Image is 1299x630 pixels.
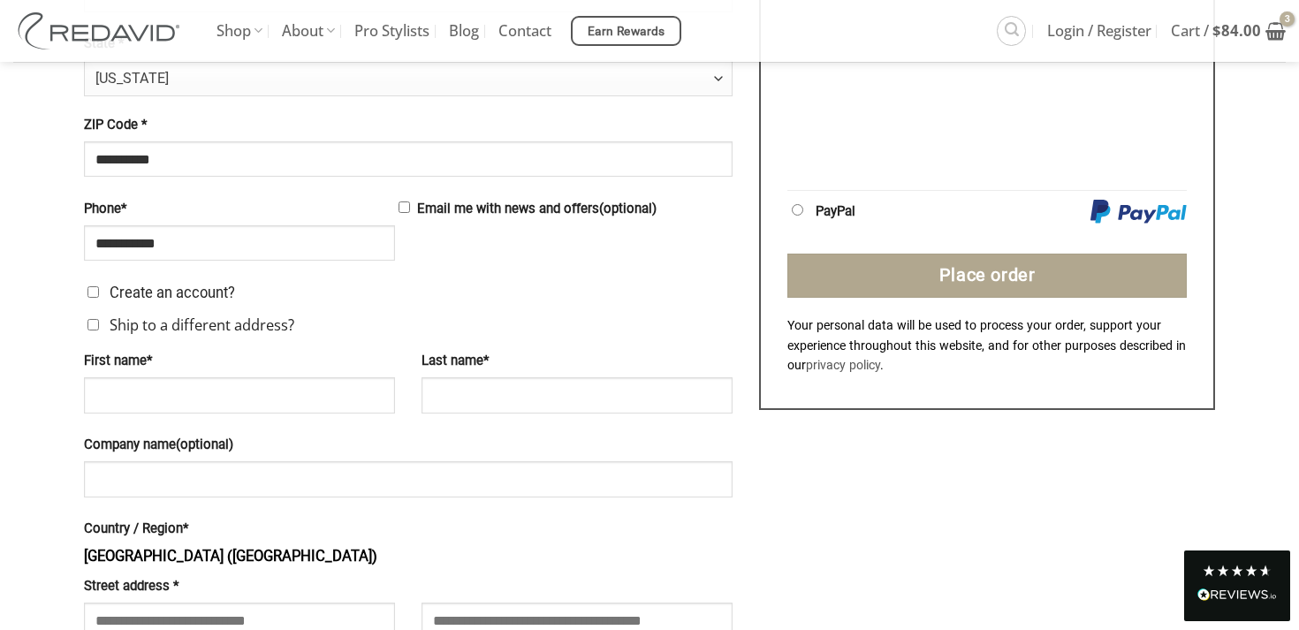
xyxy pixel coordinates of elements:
[84,351,395,372] label: First name
[1171,9,1261,53] span: Cart /
[95,61,711,96] span: Arizona
[87,319,99,330] input: Ship to a different address?
[571,16,681,46] a: Earn Rewards
[84,548,377,565] strong: [GEOGRAPHIC_DATA] ([GEOGRAPHIC_DATA])
[84,60,733,95] span: State
[599,201,657,216] span: (optional)
[87,286,99,298] input: Create an account?
[1212,20,1221,41] span: $
[1184,550,1290,621] div: Read All Reviews
[1202,564,1272,578] div: 4.8 Stars
[787,315,1187,376] p: Your personal data will be used to process your order, support your experience throughout this we...
[84,115,733,136] label: ZIP Code
[1197,585,1277,608] div: Read All Reviews
[13,12,190,49] img: REDAVID Salon Products | United States
[588,22,665,42] span: Earn Rewards
[1047,9,1151,53] span: Login / Register
[1212,20,1261,41] bdi: 84.00
[176,436,233,452] span: (optional)
[110,315,294,335] span: Ship to a different address?
[84,435,733,456] label: Company name
[422,351,733,372] label: Last name
[84,199,733,220] label: Email me with news and offers
[110,285,235,301] span: Create an account?
[84,199,395,220] label: Phone
[787,254,1187,298] button: Place order
[1197,588,1277,601] img: REVIEWS.io
[399,201,410,213] input: Email me with news and offers(optional)
[1090,200,1187,225] img: PayPal
[806,358,880,372] a: privacy policy
[997,16,1026,45] a: Search
[84,576,395,597] label: Street address
[84,519,733,540] label: Country / Region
